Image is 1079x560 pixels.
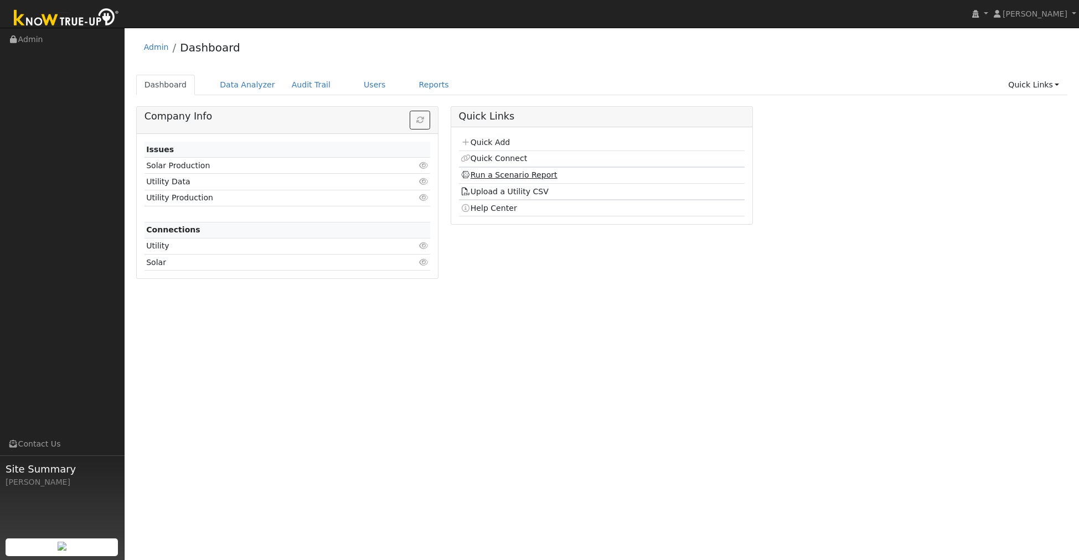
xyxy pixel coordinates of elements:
[146,225,200,234] strong: Connections
[144,238,384,254] td: Utility
[144,255,384,271] td: Solar
[459,111,745,122] h5: Quick Links
[419,162,428,169] i: Click to view
[180,41,240,54] a: Dashboard
[419,194,428,201] i: Click to view
[461,154,527,163] a: Quick Connect
[144,190,384,206] td: Utility Production
[136,75,195,95] a: Dashboard
[58,542,66,551] img: retrieve
[144,111,431,122] h5: Company Info
[8,6,125,31] img: Know True-Up
[1000,75,1067,95] a: Quick Links
[419,242,428,250] i: Click to view
[6,476,118,488] div: [PERSON_NAME]
[144,43,169,51] a: Admin
[355,75,394,95] a: Users
[461,138,510,147] a: Quick Add
[461,170,557,179] a: Run a Scenario Report
[461,204,517,212] a: Help Center
[146,145,174,154] strong: Issues
[411,75,457,95] a: Reports
[211,75,283,95] a: Data Analyzer
[144,158,384,174] td: Solar Production
[1003,9,1067,18] span: [PERSON_NAME]
[419,258,428,266] i: Click to view
[144,174,384,190] td: Utility Data
[419,178,428,185] i: Click to view
[461,187,549,196] a: Upload a Utility CSV
[283,75,339,95] a: Audit Trail
[6,462,118,476] span: Site Summary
